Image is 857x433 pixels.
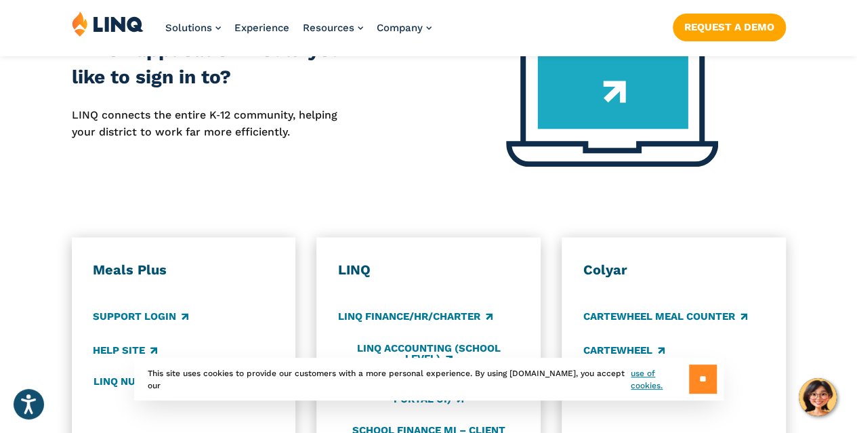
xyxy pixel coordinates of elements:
[583,343,665,358] a: CARTEWHEEL
[303,22,354,34] span: Resources
[338,310,493,325] a: LINQ Finance/HR/Charter
[583,262,764,279] h3: Colyar
[134,358,724,400] div: This site uses cookies to provide our customers with a more personal experience. By using [DOMAIN...
[673,14,786,41] a: Request a Demo
[165,22,221,34] a: Solutions
[93,343,157,358] a: Help Site
[165,22,212,34] span: Solutions
[303,22,363,34] a: Resources
[72,11,144,37] img: LINQ | K‑12 Software
[93,310,188,325] a: Support Login
[72,107,357,140] p: LINQ connects the entire K‑12 community, helping your district to work far more efficiently.
[673,11,786,41] nav: Button Navigation
[377,22,432,34] a: Company
[631,367,688,392] a: use of cookies.
[583,310,747,325] a: CARTEWHEEL Meal Counter
[165,11,432,56] nav: Primary Navigation
[72,37,357,91] h2: Which application would you like to sign in to?
[93,262,274,279] h3: Meals Plus
[799,378,837,416] button: Hello, have a question? Let’s chat.
[377,22,423,34] span: Company
[234,22,289,34] a: Experience
[93,376,274,398] a: LINQ Nutrition (Meals Plus v10)
[338,262,519,279] h3: LINQ
[338,343,519,365] a: LINQ Accounting (school level)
